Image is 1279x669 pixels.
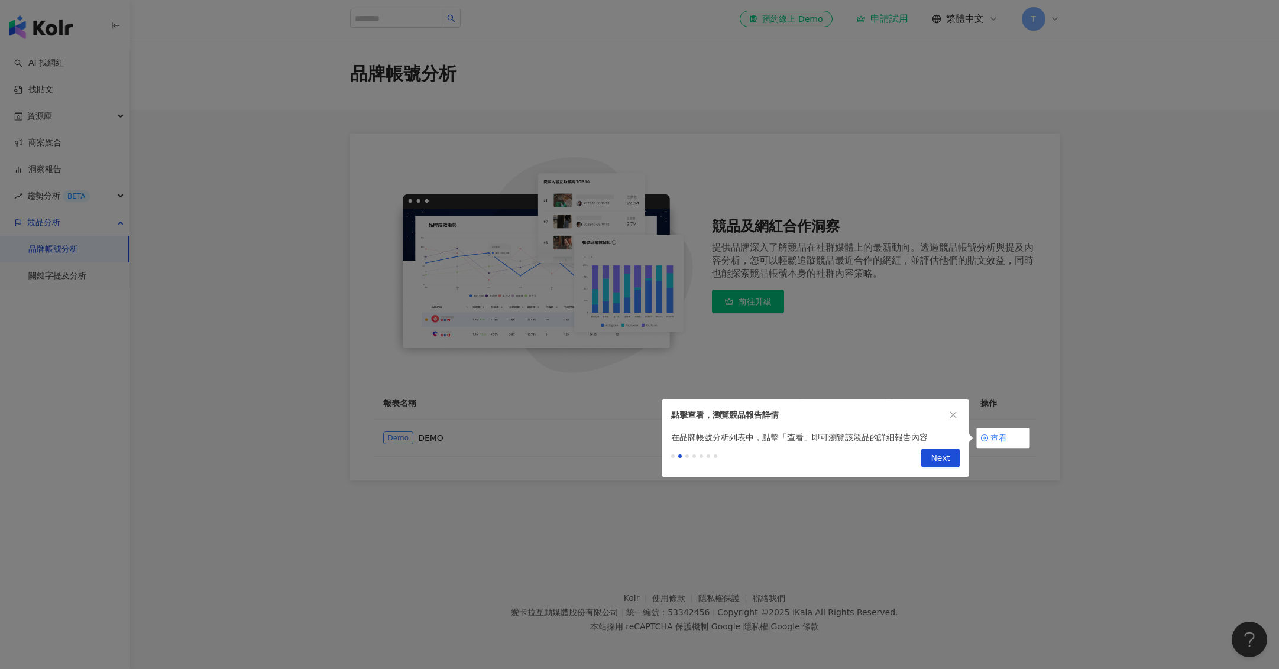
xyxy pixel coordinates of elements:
[662,431,969,444] div: 在品牌帳號分析列表中，點擊「查看」即可瀏覽該競品的詳細報告內容
[931,449,950,468] span: Next
[921,449,960,467] button: Next
[671,408,947,421] div: 點擊查看，瀏覽競品報告詳情
[949,411,957,419] span: close
[947,408,960,421] button: close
